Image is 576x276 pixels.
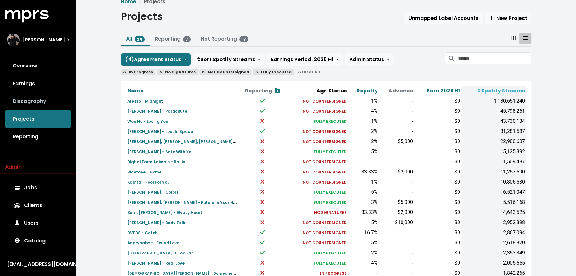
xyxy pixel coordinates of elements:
[348,248,379,258] td: 2%
[303,230,347,235] small: NOT COUNTERSIGNED
[348,96,379,106] td: 1%
[121,68,156,76] a: In Progress
[121,69,156,75] span: In Progress
[126,35,145,42] a: All24
[414,248,461,258] td: $0
[461,157,526,167] td: 11,509,487
[127,220,185,225] small: [PERSON_NAME] - Body Talk
[523,35,528,41] svg: Table View
[127,188,179,196] a: [PERSON_NAME] - Colors
[348,207,379,217] td: 33.33%
[348,197,379,207] td: 3%
[348,238,379,248] td: 5%
[5,232,71,250] a: Catalog
[201,35,249,42] a: Not Reporting17
[414,136,461,147] td: $0
[414,147,461,157] td: $0
[489,15,527,22] span: New Project
[414,106,461,116] td: $0
[127,230,158,235] small: DVBBS - Catch
[461,217,526,228] td: 2,952,398
[303,109,347,114] small: NOT COUNTERSIGNED
[193,53,264,66] button: Sort:Spotify Streams
[127,229,158,236] a: DVBBS - Catch
[414,197,461,207] td: $0
[348,228,379,238] td: 16.7%
[398,199,413,205] span: $5,000
[303,129,347,134] small: NOT COUNTERSIGNED
[303,240,347,246] small: NOT COUNTERSIGNED
[348,167,379,177] td: 33.33%
[253,68,294,76] a: Fully Executed
[379,157,414,167] td: -
[461,136,526,147] td: 22,980,687
[345,53,393,66] button: Admin Status
[127,260,185,266] small: [PERSON_NAME] - Real Love
[199,68,252,76] a: Not Countersigned
[379,86,414,96] th: Advance
[379,228,414,238] td: -
[127,198,244,206] a: [PERSON_NAME], [PERSON_NAME] - Future In Your Hands
[22,36,65,44] span: [PERSON_NAME]
[127,179,170,185] small: Kastra - Fool For You
[303,169,347,175] small: NOT COUNTERSIGNED
[314,119,347,124] small: FULLY EXECUTED
[379,177,414,187] td: -
[461,96,526,106] td: 1,180,651,240
[414,96,461,106] td: $0
[287,86,348,96] th: Agr. Status
[127,119,168,124] small: Won Ho - Losing You
[303,159,347,165] small: NOT COUNTERSIGNED
[414,258,461,268] td: $0
[320,271,347,276] small: IN PROGRESS
[7,34,20,46] img: The selected account / producer
[127,129,193,134] small: [PERSON_NAME] - Lost In Space
[395,219,413,225] span: $10,000
[135,36,145,42] span: 24
[379,258,414,268] td: -
[127,109,187,114] small: [PERSON_NAME] - Parachute
[458,52,531,64] input: Search projects
[461,248,526,258] td: 2,353,349
[127,169,161,175] small: Vicetone - Home
[303,179,347,185] small: NOT COUNTERSIGNED
[127,149,194,154] small: [PERSON_NAME] - Safe With You
[461,147,526,157] td: 15,125,392
[379,96,414,106] td: -
[303,220,347,225] small: NOT COUNTERSIGNED
[461,106,526,116] td: 45,798,261
[348,177,379,187] td: 1%
[239,36,249,42] span: 17
[379,248,414,258] td: -
[267,53,343,66] button: Earnings Period: 2025 H1
[398,169,413,175] span: $2,000
[404,12,483,24] button: Unmapped Label Accounts
[5,75,71,92] a: Earnings
[461,126,526,136] td: 31,281,587
[5,197,71,214] a: Clients
[461,167,526,177] td: 11,257,590
[348,157,379,167] td: -
[348,126,379,136] td: 2%
[348,106,379,116] td: 4%
[511,35,516,41] svg: Card View
[461,177,526,187] td: 10,806,530
[348,187,379,197] td: 5%
[414,228,461,238] td: $0
[155,35,191,42] a: Reporting7
[414,177,461,187] td: $0
[199,69,252,75] span: Not Countersigned
[7,260,69,268] div: [EMAIL_ADDRESS][DOMAIN_NAME]
[197,56,255,63] span: Sort: Spotify Streams
[127,210,202,215] small: Bunt, [PERSON_NAME] - Gypsy Heart
[127,239,179,246] a: Angrybaby - I Found Love
[127,209,202,216] a: Bunt, [PERSON_NAME] - Gypsy Heart
[303,98,347,104] small: NOT COUNTERSIGNED
[271,56,333,63] span: Earnings Period: 2025 H1
[5,260,71,268] button: [EMAIL_ADDRESS][DOMAIN_NAME]
[295,69,322,75] span: Clear All
[461,238,526,248] td: 2,618,820
[427,87,460,94] a: Earn.2025 H1
[295,68,322,76] a: Clear All
[408,15,478,22] span: Unmapped Label Accounts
